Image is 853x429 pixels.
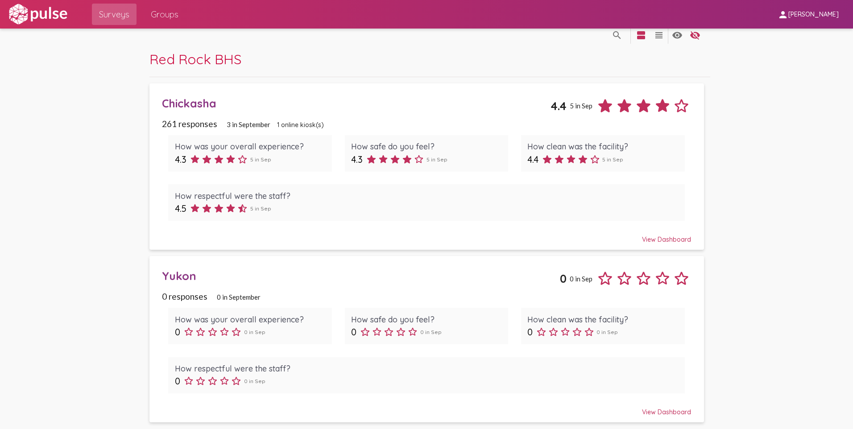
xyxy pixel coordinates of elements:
span: 0 in Sep [244,378,265,384]
div: How was your overall experience? [175,314,326,325]
button: [PERSON_NAME] [770,6,846,22]
span: 5 in Sep [570,102,592,110]
mat-icon: language [612,30,622,41]
a: Surveys [92,4,137,25]
div: View Dashboard [162,400,691,416]
mat-icon: person [778,9,788,20]
span: 0 in Sep [570,275,592,283]
span: 0 in Sep [420,329,442,335]
span: Red Rock BHS [149,50,241,68]
span: 0 [175,375,180,387]
mat-icon: language [654,30,664,41]
span: 0 in September [217,293,261,301]
span: Surveys [99,6,129,22]
span: 1 online kiosk(s) [277,121,324,129]
div: How clean was the facility? [527,314,678,325]
div: How was your overall experience? [175,141,326,152]
mat-icon: language [690,30,700,41]
div: How safe do you feel? [351,314,502,325]
div: How respectful were the staff? [175,191,679,201]
span: 0 responses [162,291,207,301]
div: Chickasha [162,96,551,110]
button: language [668,26,686,44]
span: 0 [527,326,533,338]
button: language [632,26,650,44]
span: 261 responses [162,119,217,129]
mat-icon: language [672,30,683,41]
a: Chickasha4.45 in Sep261 responses3 in September1 online kiosk(s)How was your overall experience?4... [149,83,704,250]
span: 0 in Sep [244,329,265,335]
div: View Dashboard [162,227,691,243]
a: Groups [144,4,186,25]
span: 4.3 [351,154,363,165]
span: [PERSON_NAME] [788,11,839,19]
span: 4.4 [527,154,538,165]
div: How respectful were the staff? [175,363,679,374]
img: white-logo.svg [7,3,69,25]
span: 4.5 [175,203,186,214]
button: language [608,26,626,44]
span: 5 in Sep [250,205,271,212]
span: 5 in Sep [602,156,623,163]
span: 4.3 [175,154,186,165]
span: 5 in Sep [426,156,447,163]
span: 0 [560,272,567,285]
span: 4.4 [551,99,567,113]
span: 0 [175,326,180,338]
span: 3 in September [227,120,270,128]
mat-icon: language [636,30,646,41]
div: How clean was the facility? [527,141,678,152]
div: Yukon [162,269,560,283]
span: 5 in Sep [250,156,271,163]
span: 0 in Sep [596,329,618,335]
div: How safe do you feel? [351,141,502,152]
span: 0 [351,326,356,338]
button: language [686,26,704,44]
span: Groups [151,6,178,22]
button: language [650,26,668,44]
a: Yukon00 in Sep0 responses0 in SeptemberHow was your overall experience?00 in SepHow safe do you f... [149,256,704,422]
